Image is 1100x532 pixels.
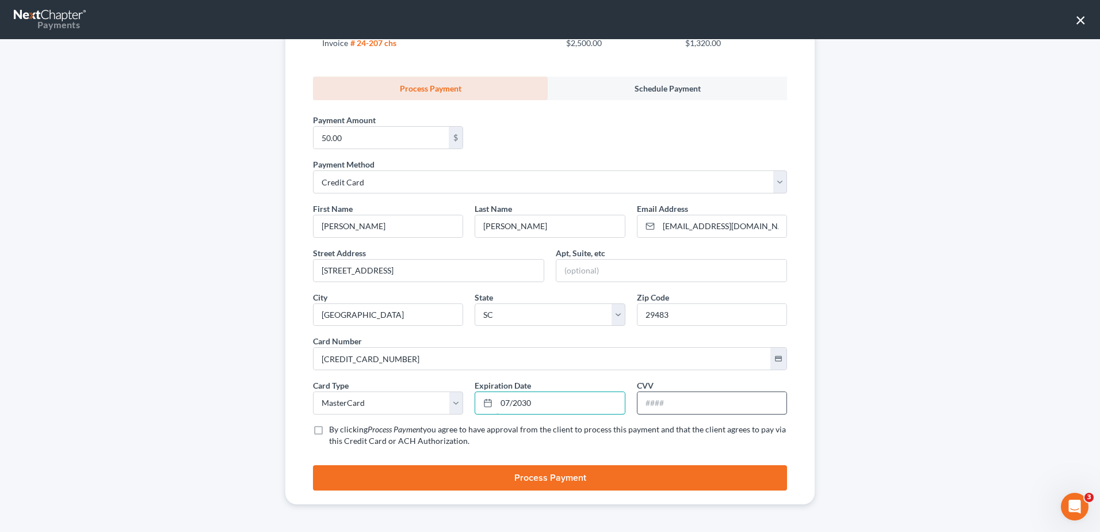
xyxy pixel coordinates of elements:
[314,304,463,326] input: Enter city...
[313,159,375,169] span: Payment Method
[313,465,787,491] button: Process Payment
[314,348,770,370] input: ●●●● ●●●● ●●●● ●●●●
[314,127,449,149] input: 0.00
[496,392,624,414] input: MM/YYYY
[1075,10,1086,29] button: ×
[637,292,669,302] span: Zip Code
[313,292,327,302] span: City
[313,336,362,346] span: Card Number
[313,248,366,258] span: Street Address
[556,260,786,282] input: (optional)
[637,204,688,214] span: Email Address
[329,424,368,434] span: By clicking
[475,215,624,237] input: --
[329,424,786,446] span: you agree to have approval from the client to process this payment and that the client agrees to ...
[322,38,348,48] span: Invoice
[314,215,463,237] input: --
[676,32,787,54] td: $1,320.00
[557,32,677,54] td: $2,500.00
[637,392,786,414] input: ####
[313,115,376,125] span: Payment Amount
[475,292,493,302] span: State
[556,248,605,258] span: Apt, Suite, etc
[475,381,531,390] span: Expiration Date
[14,6,87,33] a: Payments
[313,77,548,100] a: Process Payment
[449,127,463,149] div: $
[659,215,786,237] input: Enter email...
[637,381,654,390] span: CVV
[548,77,787,100] a: Schedule Payment
[313,204,353,214] span: First Name
[637,304,786,326] input: XXXXX
[774,355,782,363] i: credit_card
[475,204,512,214] span: Last Name
[368,424,423,434] i: Process Payment
[1061,493,1088,520] iframe: Intercom live chat
[1084,493,1094,502] span: 3
[314,260,544,282] input: Enter address...
[313,381,349,390] span: Card Type
[14,18,80,31] div: Payments
[350,38,396,48] strong: # 24-207 chs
